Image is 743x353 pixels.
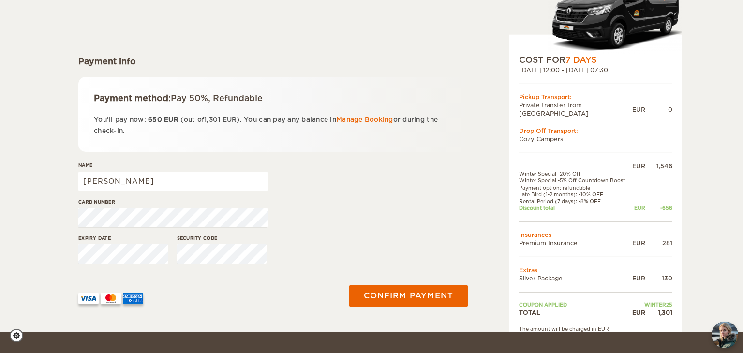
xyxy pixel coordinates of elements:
div: 1,301 [645,308,672,316]
div: EUR [630,274,645,282]
div: 1,546 [645,162,672,170]
div: EUR [632,105,645,114]
td: Extras [519,266,672,274]
div: EUR [630,308,645,316]
span: EUR [223,116,237,123]
label: Expiry date [78,235,168,242]
span: 7 Days [565,55,596,65]
div: Pickup Transport: [519,93,672,101]
div: EUR [630,205,645,211]
span: Pay 50%, Refundable [171,93,263,103]
div: EUR [630,239,645,247]
td: Cozy Campers [519,135,672,143]
td: Silver Package [519,274,630,282]
span: 1,301 [204,116,220,123]
img: VISA [78,293,99,304]
p: You'll pay now: (out of ). You can pay any balance in or during the check-in. [94,114,452,137]
span: 650 [148,116,162,123]
td: Rental Period (7 days): -8% OFF [519,198,630,205]
img: AMEX [123,293,143,304]
td: TOTAL [519,308,630,316]
td: Late Bird (1-2 months): -10% OFF [519,191,630,198]
label: Name [78,162,268,169]
div: -656 [645,205,672,211]
div: EUR [630,162,645,170]
div: Payment info [78,56,468,67]
td: Payment option: refundable [519,184,630,191]
a: Cookie settings [10,329,30,342]
div: 0 [645,105,672,114]
td: Discount total [519,205,630,211]
a: Manage Booking [336,116,393,123]
img: Freyja at Cozy Campers [712,322,738,348]
td: Insurances [519,231,672,239]
div: Payment method: [94,92,452,104]
span: EUR [164,116,178,123]
div: [DATE] 12:00 - [DATE] 07:30 [519,66,672,74]
td: Private transfer from [GEOGRAPHIC_DATA] [519,101,632,118]
button: chat-button [712,322,738,348]
td: Winter Special -20% Off [519,170,630,177]
label: Card number [78,198,268,206]
div: COST FOR [519,54,672,66]
img: mastercard [101,293,121,304]
td: Premium Insurance [519,239,630,247]
td: Coupon applied [519,301,630,308]
div: Drop Off Transport: [519,126,672,134]
td: WINTER25 [630,301,672,308]
div: The amount will be charged in EUR [519,325,672,332]
div: 130 [645,274,672,282]
div: 281 [645,239,672,247]
td: Winter Special -5% Off Countdown Boost [519,177,630,184]
label: Security code [177,235,267,242]
button: Confirm payment [349,285,468,307]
